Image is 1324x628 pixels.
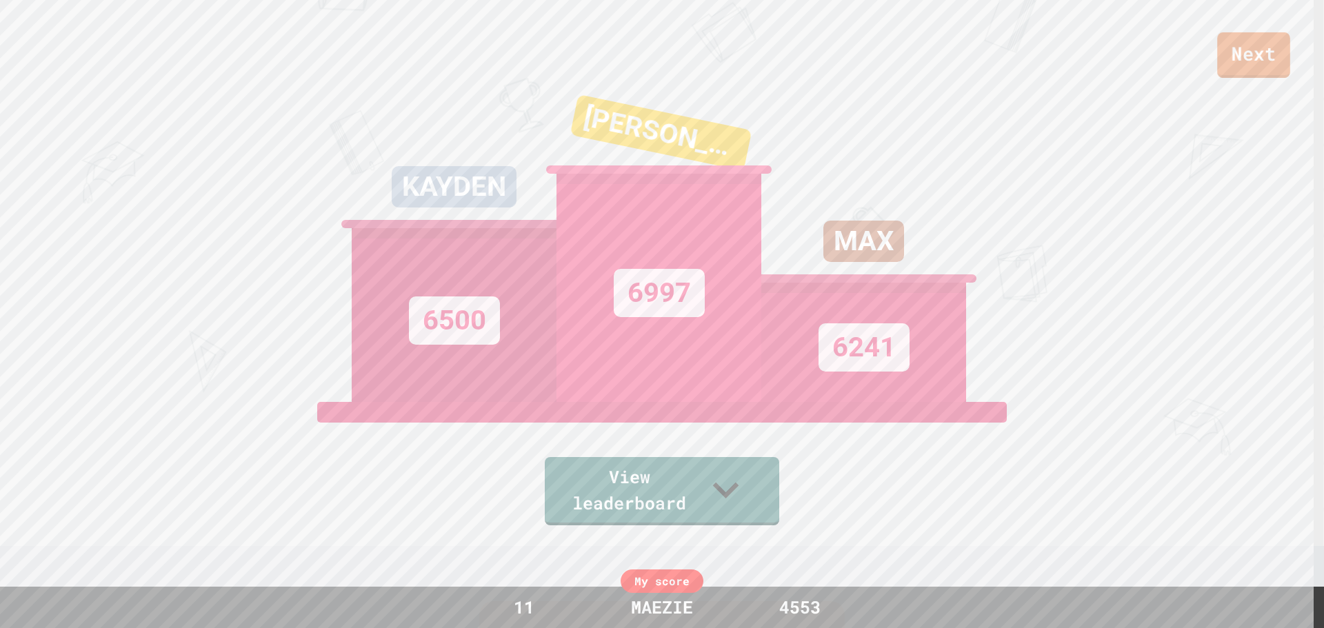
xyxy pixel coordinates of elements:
[823,221,904,262] div: MAX
[819,323,910,372] div: 6241
[570,94,752,171] div: [PERSON_NAME]
[621,569,703,593] div: My score
[545,457,779,525] a: View leaderboard
[409,296,500,345] div: 6500
[617,594,707,620] div: MAEZIE
[392,166,516,207] div: KAYDEN
[748,594,852,620] div: 4553
[614,269,705,317] div: 6997
[1217,32,1290,78] a: Next
[472,594,576,620] div: 11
